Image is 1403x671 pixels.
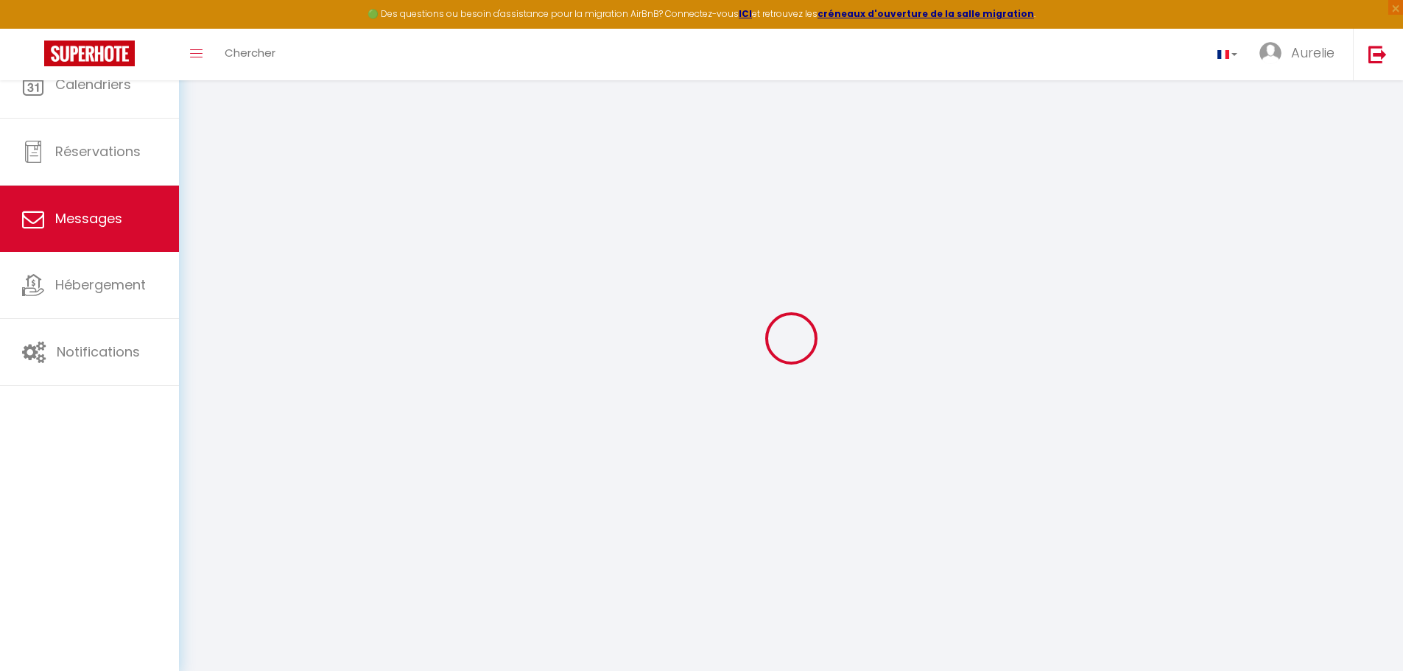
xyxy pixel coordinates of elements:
[1368,45,1387,63] img: logout
[1248,29,1353,80] a: ... Aurelie
[44,41,135,66] img: Super Booking
[55,75,131,94] span: Calendriers
[55,275,146,294] span: Hébergement
[817,7,1034,20] a: créneaux d'ouverture de la salle migration
[1259,42,1281,64] img: ...
[1291,43,1335,62] span: Aurelie
[55,142,141,161] span: Réservations
[739,7,752,20] a: ICI
[57,342,140,361] span: Notifications
[214,29,286,80] a: Chercher
[55,209,122,228] span: Messages
[12,6,56,50] button: Ouvrir le widget de chat LiveChat
[225,45,275,60] span: Chercher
